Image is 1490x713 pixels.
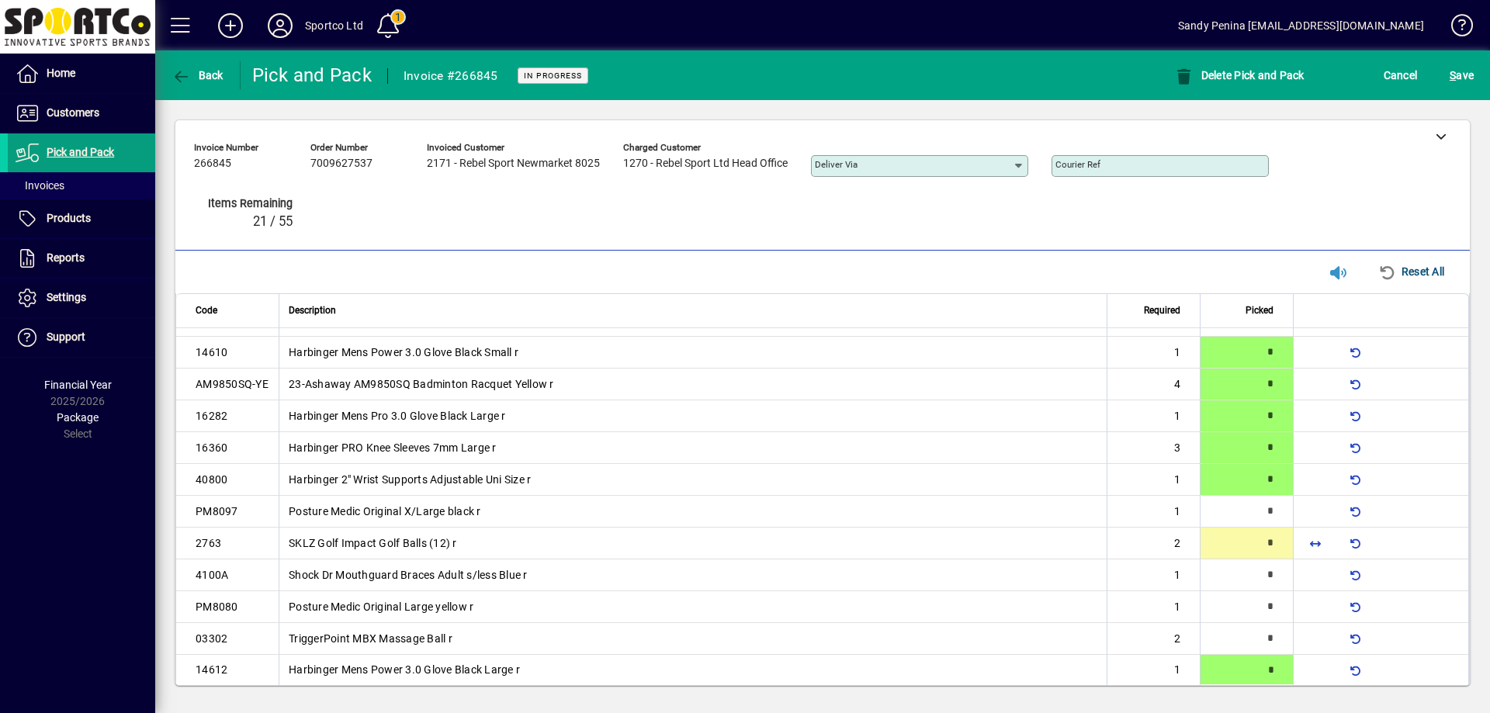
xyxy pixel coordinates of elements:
button: Back [168,61,227,89]
td: TriggerPoint MBX Massage Ball r [279,623,1107,655]
td: PM8097 [176,496,279,528]
td: Posture Medic Original Large yellow r [279,591,1107,623]
button: Save [1446,61,1478,89]
td: 1 [1107,655,1200,686]
a: Knowledge Base [1440,3,1471,54]
a: Invoices [8,172,155,199]
td: 14612 [176,655,279,686]
span: Items remaining [199,197,293,209]
div: Pick and Pack [252,63,372,88]
td: 3 [1107,432,1200,464]
td: 1 [1107,591,1200,623]
span: In Progress [524,71,582,81]
td: 4 [1107,369,1200,400]
td: 16360 [176,432,279,464]
span: Financial Year [44,379,112,391]
td: 16282 [176,400,279,432]
a: Support [8,318,155,357]
span: S [1450,69,1456,81]
td: 2763 [176,528,279,559]
span: Description [289,302,336,319]
td: AM9850SQ-YE [176,369,279,400]
a: Products [8,199,155,238]
span: Cancel [1384,63,1418,88]
span: Customers [47,106,99,119]
span: 1270 - Rebel Sport Ltd Head Office [623,157,788,170]
td: 1 [1107,496,1200,528]
td: Harbinger 2" Wrist Supports Adjustable Uni Size r [279,464,1107,496]
td: Shock Dr Mouthguard Braces Adult s/less Blue r [279,559,1107,591]
span: Support [47,331,85,343]
td: 2 [1107,623,1200,655]
app-page-header-button: Back [155,61,241,89]
td: PM8080 [176,591,279,623]
td: 40800 [176,464,279,496]
td: Harbinger PRO Knee Sleeves 7mm Large r [279,432,1107,464]
span: 2171 - Rebel Sport Newmarket 8025 [427,157,600,170]
a: Home [8,54,155,93]
span: 7009627537 [310,157,372,170]
button: Add [206,12,255,40]
button: Cancel [1380,61,1422,89]
span: 266845 [194,157,231,170]
td: Harbinger Mens Power 3.0 Glove Black Large r [279,655,1107,686]
div: Sandy Penina [EMAIL_ADDRESS][DOMAIN_NAME] [1178,13,1424,38]
span: Invoices [16,179,64,192]
td: 03302 [176,623,279,655]
button: Delete Pick and Pack [1170,61,1308,89]
span: Picked [1246,302,1273,319]
td: 23-Ashaway AM9850SQ Badminton Racquet Yellow r [279,369,1107,400]
a: Settings [8,279,155,317]
td: 14610 [176,337,279,369]
span: Settings [47,291,86,303]
span: Pick and Pack [47,146,114,158]
td: 1 [1107,559,1200,591]
td: SKLZ Golf Impact Golf Balls (12) r [279,528,1107,559]
span: Home [47,67,75,79]
td: Posture Medic Original X/Large black r [279,496,1107,528]
span: Package [57,411,99,424]
div: Sportco Ltd [305,13,363,38]
td: 1 [1107,337,1200,369]
mat-label: Deliver via [815,159,858,170]
span: Delete Pick and Pack [1174,69,1305,81]
span: Reset All [1378,259,1444,284]
span: Reports [47,251,85,264]
td: 4100A [176,559,279,591]
span: Products [47,212,91,224]
span: 21 / 55 [253,214,293,229]
td: Harbinger Mens Power 3.0 Glove Black Small r [279,337,1107,369]
span: Back [172,69,223,81]
button: Profile [255,12,305,40]
td: Harbinger Mens Pro 3.0 Glove Black Large r [279,400,1107,432]
span: Required [1144,302,1180,319]
td: 2 [1107,528,1200,559]
a: Reports [8,239,155,278]
a: Customers [8,94,155,133]
mat-label: Courier Ref [1055,159,1100,170]
div: Invoice #266845 [404,64,498,88]
td: 1 [1107,400,1200,432]
span: Code [196,302,217,319]
button: Reset All [1372,258,1450,286]
td: 1 [1107,464,1200,496]
span: ave [1450,63,1474,88]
